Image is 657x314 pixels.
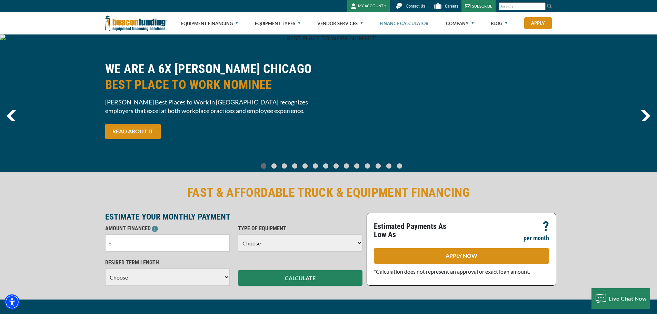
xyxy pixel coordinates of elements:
a: APPLY NOW [374,248,549,264]
p: ? [543,222,549,231]
span: Live Chat Now [609,295,647,302]
a: Clear search text [538,4,544,9]
img: Right Navigator [641,110,650,121]
a: Go To Slide 2 [280,163,289,169]
a: Go To Slide 1 [270,163,278,169]
img: Beacon Funding Corporation logo [105,12,167,34]
span: *Calculation does not represent an approval or exact loan amount. [374,268,530,275]
a: Go To Slide 11 [374,163,382,169]
span: BEST PLACE TO WORK NOMINEE [105,77,325,93]
p: Estimated Payments As Low As [374,222,457,239]
span: Careers [445,4,458,9]
input: $ [105,234,230,252]
a: Company [446,12,474,34]
a: Go To Slide 9 [353,163,361,169]
p: TYPE OF EQUIPMENT [238,224,362,233]
a: Go To Slide 5 [311,163,320,169]
a: Apply [524,17,552,29]
span: [PERSON_NAME] Best Places to Work in [GEOGRAPHIC_DATA] recognizes employers that excel at both wo... [105,98,325,115]
a: Go To Slide 6 [322,163,330,169]
a: Go To Slide 10 [363,163,372,169]
img: Search [547,3,552,9]
a: Go To Slide 8 [342,163,351,169]
div: Accessibility Menu [4,294,20,310]
p: AMOUNT FINANCED [105,224,230,233]
a: Blog [491,12,507,34]
a: Finance Calculator [380,12,429,34]
button: Live Chat Now [591,288,650,309]
a: Go To Slide 12 [385,163,393,169]
span: Contact Us [406,4,425,9]
a: Go To Slide 3 [291,163,299,169]
a: next [641,110,650,121]
button: CALCULATE [238,270,362,286]
input: Search [499,2,546,10]
a: Vendor Services [317,12,363,34]
a: Go To Slide 13 [395,163,404,169]
h2: FAST & AFFORDABLE TRUCK & EQUIPMENT FINANCING [105,185,552,201]
p: per month [524,234,549,242]
a: Go To Slide 7 [332,163,340,169]
h2: WE ARE A 6X [PERSON_NAME] CHICAGO [105,61,325,93]
p: ESTIMATE YOUR MONTHLY PAYMENT [105,213,362,221]
a: Go To Slide 0 [260,163,268,169]
a: Equipment Financing [181,12,238,34]
a: previous [7,110,16,121]
a: Equipment Types [255,12,300,34]
a: READ ABOUT IT [105,124,161,139]
a: Go To Slide 4 [301,163,309,169]
img: Left Navigator [7,110,16,121]
p: DESIRED TERM LENGTH [105,259,230,267]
